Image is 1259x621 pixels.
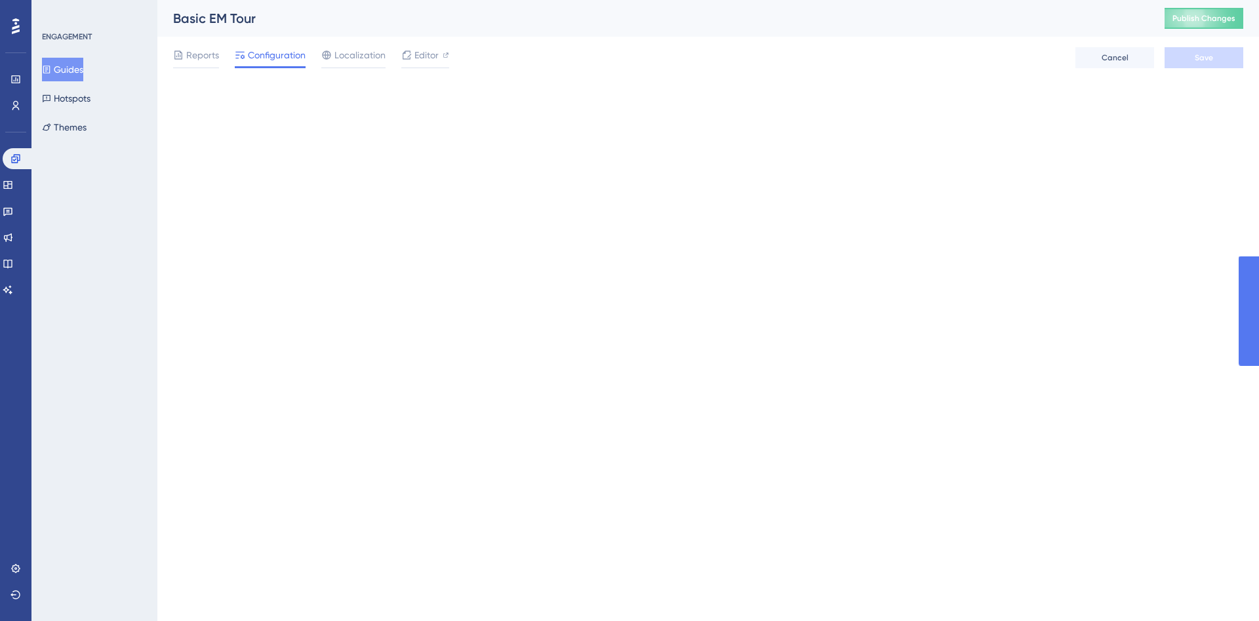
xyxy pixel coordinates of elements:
[1165,8,1243,29] button: Publish Changes
[1165,47,1243,68] button: Save
[248,47,306,63] span: Configuration
[42,115,87,139] button: Themes
[173,9,1132,28] div: Basic EM Tour
[1075,47,1154,68] button: Cancel
[414,47,439,63] span: Editor
[42,31,92,42] div: ENGAGEMENT
[1204,569,1243,609] iframe: UserGuiding AI Assistant Launcher
[42,58,83,81] button: Guides
[186,47,219,63] span: Reports
[42,87,90,110] button: Hotspots
[1102,52,1129,63] span: Cancel
[1172,13,1235,24] span: Publish Changes
[334,47,386,63] span: Localization
[1195,52,1213,63] span: Save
